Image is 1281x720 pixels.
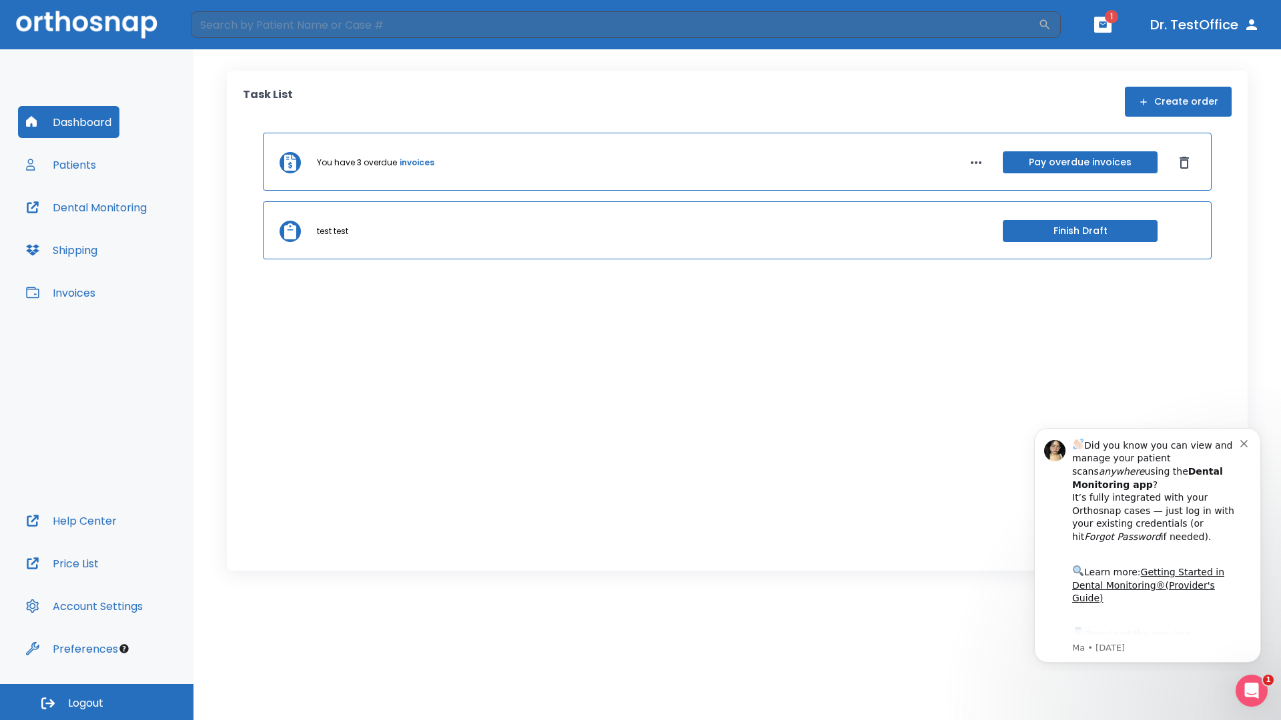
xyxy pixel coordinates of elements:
[243,87,293,117] p: Task List
[118,643,130,655] div: Tooltip anchor
[18,106,119,138] button: Dashboard
[68,696,103,711] span: Logout
[317,225,348,237] p: test test
[58,226,226,238] p: Message from Ma, sent 5w ago
[1105,10,1118,23] span: 1
[18,234,105,266] button: Shipping
[18,590,151,622] button: Account Settings
[1145,13,1265,37] button: Dr. TestOffice
[16,11,157,38] img: Orthosnap
[226,21,237,31] button: Dismiss notification
[1003,220,1158,242] button: Finish Draft
[18,149,104,181] button: Patients
[18,505,125,537] button: Help Center
[18,191,155,223] button: Dental Monitoring
[58,213,177,237] a: App Store
[1125,87,1232,117] button: Create order
[400,157,434,169] a: invoices
[1003,151,1158,173] button: Pay overdue invoices
[1236,675,1268,707] iframe: Intercom live chat
[58,209,226,277] div: Download the app: | ​ Let us know if you need help getting started!
[317,157,397,169] p: You have 3 overdue
[1263,675,1274,685] span: 1
[18,547,107,579] button: Price List
[1174,152,1195,173] button: Dismiss
[18,633,126,665] button: Preferences
[191,11,1038,38] input: Search by Patient Name or Case #
[18,277,103,309] button: Invoices
[1014,416,1281,671] iframe: Intercom notifications message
